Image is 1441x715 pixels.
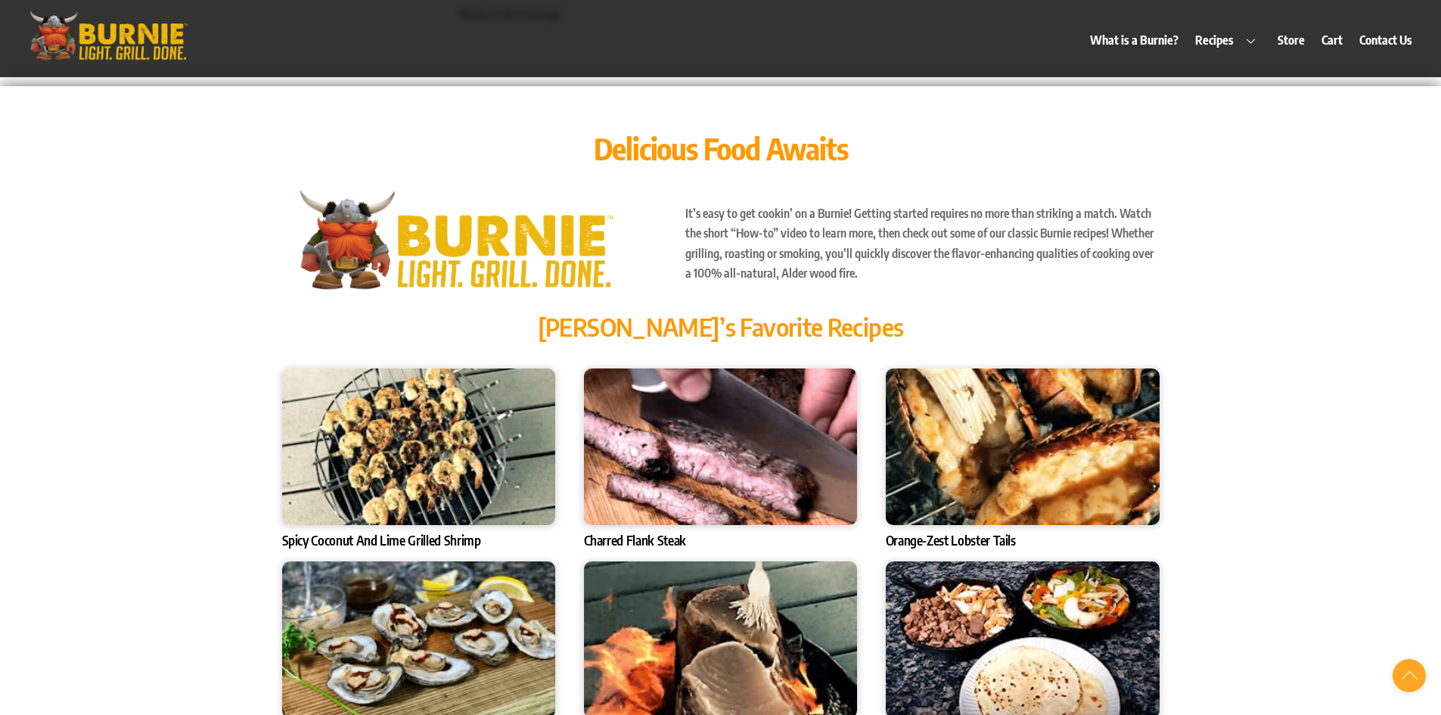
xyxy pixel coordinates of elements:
[886,532,1016,549] a: Orange-Zest Lobster Tails
[282,186,629,294] img: burniegrill.com-logo-high-res-2020110_500px
[1083,23,1186,58] a: What is a Burnie?
[1352,23,1420,58] a: Contact Us
[282,532,481,549] a: Spicy Coconut And Lime Grilled Shrimp
[1188,23,1269,58] a: Recipes
[1315,23,1350,58] a: Cart
[886,368,1160,525] img: Orange-Zest Lobster Tails
[584,532,686,549] a: Charred Flank Steak
[584,368,858,525] img: Charred Flank Steak
[1270,23,1312,58] a: Store
[282,368,556,525] img: Spicy Coconut And Lime Grilled Shrimp
[594,129,848,167] span: Delicious Food Awaits
[21,8,195,64] img: burniegrill.com-logo-high-res-2020110_500px
[21,43,195,69] a: Burnie Grill
[538,312,904,342] span: [PERSON_NAME]’s Favorite Recipes
[685,204,1159,284] p: It’s easy to get cookin’ on a Burnie! Getting started requires no more than striking a match. Wat...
